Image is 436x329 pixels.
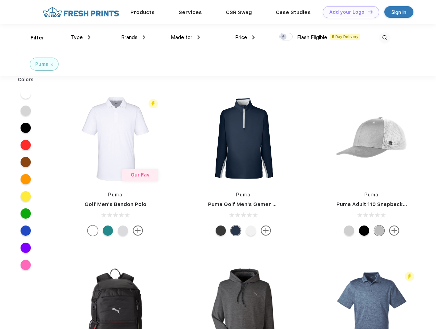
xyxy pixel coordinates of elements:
a: Puma [364,192,379,197]
img: more.svg [261,226,271,236]
img: func=resize&h=266 [198,93,289,184]
a: Services [179,9,202,15]
span: Our Fav [131,172,150,178]
div: Bright White [88,226,98,236]
a: Sign in [384,6,413,18]
div: High Rise [118,226,128,236]
img: func=resize&h=266 [70,93,161,184]
a: Puma Golf Men's Gamer Golf Quarter-Zip [208,201,316,207]
div: Green Lagoon [103,226,113,236]
span: 5 Day Delivery [330,34,360,40]
img: more.svg [133,226,143,236]
div: Bright White [246,226,256,236]
img: fo%20logo%202.webp [41,6,121,18]
div: Quarry Brt Whit [344,226,354,236]
img: flash_active_toggle.svg [405,272,414,281]
div: Navy Blazer [231,226,241,236]
span: Type [71,34,83,40]
a: Puma [108,192,123,197]
a: Puma [236,192,251,197]
a: Golf Men's Bandon Polo [85,201,146,207]
img: DT [368,10,373,14]
div: Colors [13,76,39,83]
div: Add your Logo [329,9,364,15]
div: Sign in [392,8,406,16]
div: Quarry with Brt Whit [374,226,384,236]
div: Puma Black [216,226,226,236]
div: Pma Blk Pma Blk [359,226,369,236]
a: CSR Swag [226,9,252,15]
span: Made for [171,34,192,40]
a: Products [130,9,155,15]
img: desktop_search.svg [379,32,390,44]
div: Filter [30,34,44,42]
span: Brands [121,34,138,40]
img: dropdown.png [252,35,255,39]
img: filter_cancel.svg [51,63,53,66]
img: dropdown.png [197,35,200,39]
img: more.svg [389,226,399,236]
span: Price [235,34,247,40]
span: Flash Eligible [297,34,327,40]
div: Puma [35,61,49,68]
img: dropdown.png [88,35,90,39]
img: dropdown.png [143,35,145,39]
img: func=resize&h=266 [326,93,417,184]
img: flash_active_toggle.svg [149,99,158,108]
